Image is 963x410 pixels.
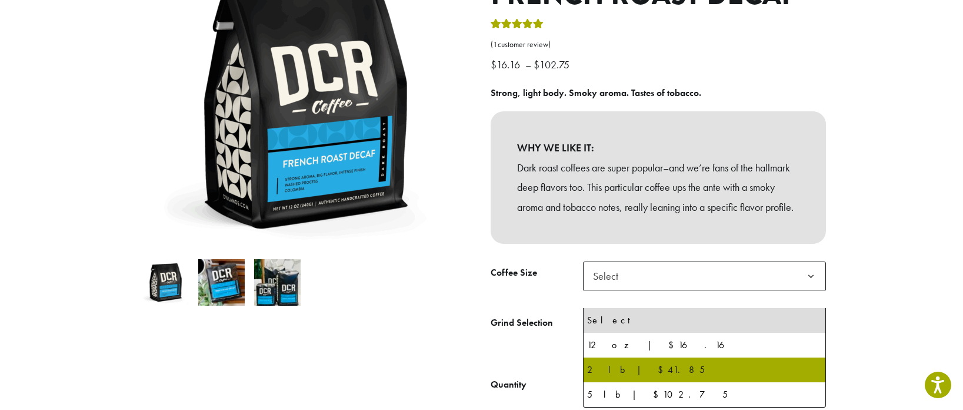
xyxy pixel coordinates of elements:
[525,58,531,71] span: –
[491,315,583,332] label: Grind Selection
[198,259,245,306] img: French Roast Decaf - Image 2
[491,264,583,282] label: Coffee Size
[491,58,523,71] bdi: 16.16
[584,308,825,333] li: Select
[583,262,826,290] span: Select
[491,58,497,71] span: $
[491,39,826,51] a: (1customer review)
[587,361,822,379] div: 2 lb | $41.85
[534,58,572,71] bdi: 102.75
[587,336,822,354] div: 12 oz | $16.16
[491,87,701,99] b: Strong, light body. Smoky aroma. Tastes of tobacco.
[254,259,301,306] img: French Roast Decaf - Image 3
[588,264,630,287] span: Select
[491,17,544,35] div: Rated 5.00 out of 5
[493,39,498,49] span: 1
[142,259,189,306] img: French Roast Decaf
[517,138,799,158] b: WHY WE LIKE IT:
[491,378,527,392] div: Quantity
[534,58,539,71] span: $
[517,158,799,217] p: Dark roast coffees are super popular–and we’re fans of the hallmark deep flavors too. This partic...
[587,386,822,404] div: 5 lb | $102.75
